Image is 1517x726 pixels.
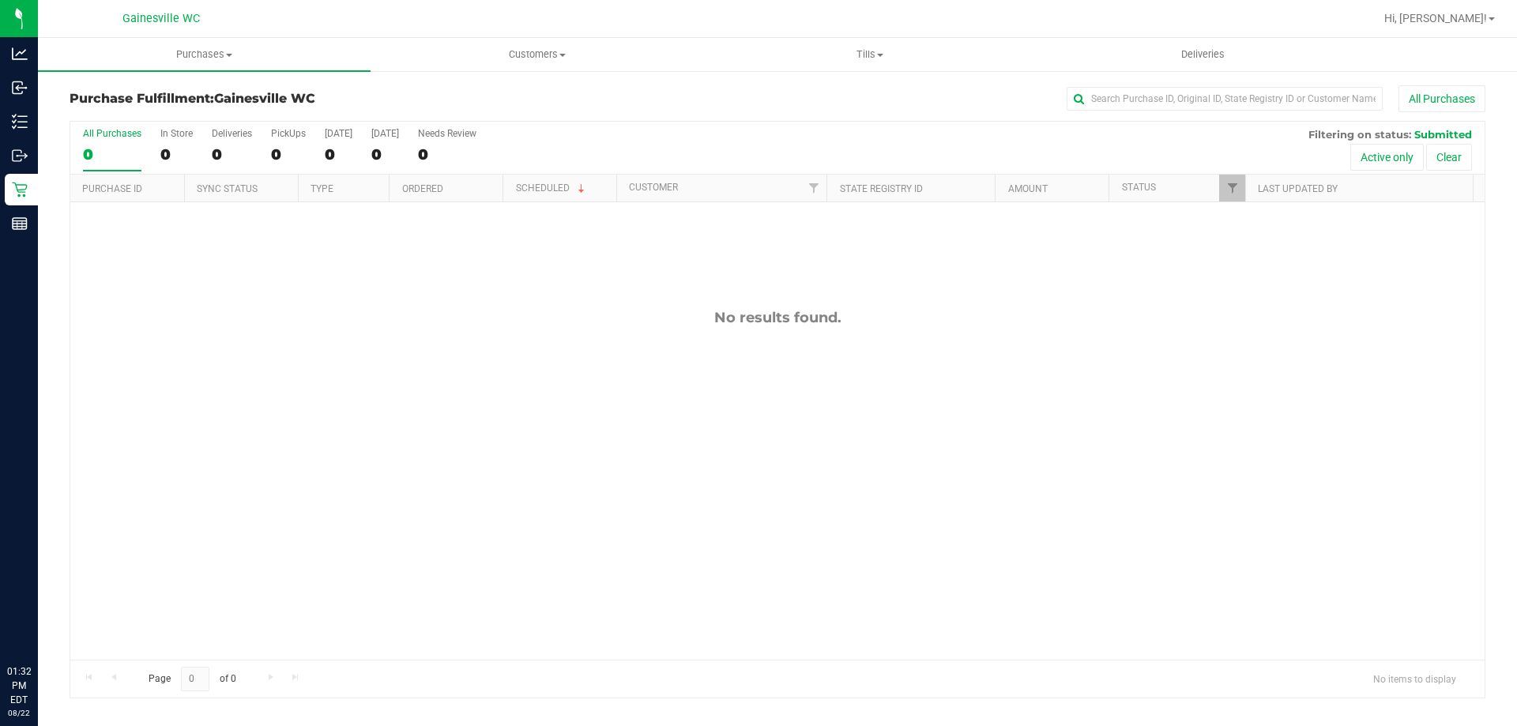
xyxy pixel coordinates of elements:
inline-svg: Inbound [12,80,28,96]
div: [DATE] [371,128,399,139]
a: Purchase ID [82,183,142,194]
a: State Registry ID [840,183,923,194]
div: Needs Review [418,128,476,139]
a: Purchases [38,38,371,71]
button: Clear [1426,144,1472,171]
div: No results found. [70,309,1485,326]
div: 0 [160,145,193,164]
h3: Purchase Fulfillment: [70,92,541,106]
a: Ordered [402,183,443,194]
div: 0 [418,145,476,164]
a: Deliveries [1037,38,1369,71]
a: Filter [800,175,826,201]
p: 01:32 PM EDT [7,664,31,707]
span: Customers [371,47,702,62]
a: Status [1122,182,1156,193]
a: Filter [1219,175,1245,201]
div: 0 [83,145,141,164]
span: Tills [704,47,1035,62]
p: 08/22 [7,707,31,719]
span: Page of 0 [135,667,249,691]
iframe: Resource center unread badge [47,597,66,616]
inline-svg: Outbound [12,148,28,164]
a: Tills [703,38,1036,71]
div: [DATE] [325,128,352,139]
span: Purchases [38,47,371,62]
iframe: Resource center [16,600,63,647]
div: 0 [212,145,252,164]
div: All Purchases [83,128,141,139]
a: Customer [629,182,678,193]
span: Submitted [1414,128,1472,141]
button: Active only [1350,144,1424,171]
div: In Store [160,128,193,139]
a: Scheduled [516,182,588,194]
span: Hi, [PERSON_NAME]! [1384,12,1487,24]
input: Search Purchase ID, Original ID, State Registry ID or Customer Name... [1067,87,1383,111]
div: 0 [325,145,352,164]
span: Gainesville WC [214,91,315,106]
button: All Purchases [1398,85,1485,112]
span: Filtering on status: [1308,128,1411,141]
a: Last Updated By [1258,183,1338,194]
a: Sync Status [197,183,258,194]
span: Deliveries [1160,47,1246,62]
div: PickUps [271,128,306,139]
span: No items to display [1361,667,1469,690]
a: Type [311,183,333,194]
inline-svg: Reports [12,216,28,231]
span: Gainesville WC [122,12,200,25]
inline-svg: Analytics [12,46,28,62]
a: Amount [1008,183,1048,194]
inline-svg: Inventory [12,114,28,130]
div: 0 [371,145,399,164]
a: Customers [371,38,703,71]
div: 0 [271,145,306,164]
div: Deliveries [212,128,252,139]
inline-svg: Retail [12,182,28,197]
